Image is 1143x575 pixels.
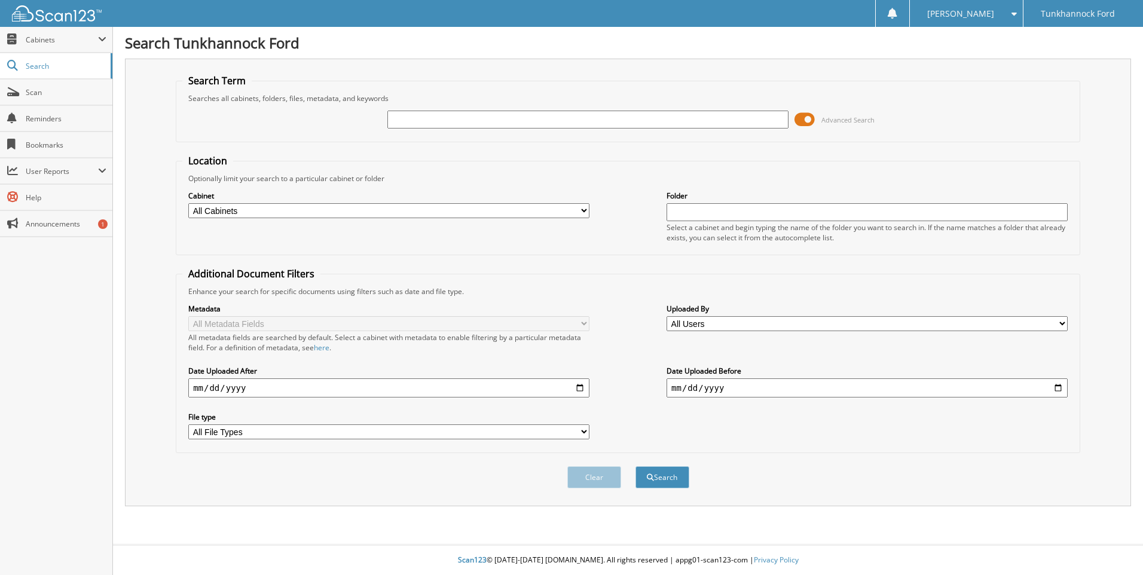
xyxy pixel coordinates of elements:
label: Cabinet [188,191,589,201]
input: start [188,378,589,397]
legend: Additional Document Filters [182,267,320,280]
label: File type [188,412,589,422]
span: Search [26,61,105,71]
div: Enhance your search for specific documents using filters such as date and file type. [182,286,1074,296]
input: end [667,378,1068,397]
label: Folder [667,191,1068,201]
div: 1 [98,219,108,229]
span: Reminders [26,114,106,124]
legend: Location [182,154,233,167]
h1: Search Tunkhannock Ford [125,33,1131,53]
span: Cabinets [26,35,98,45]
span: Announcements [26,219,106,229]
span: Advanced Search [821,115,875,124]
label: Date Uploaded After [188,366,589,376]
span: Scan [26,87,106,97]
span: Tunkhannock Ford [1041,10,1115,17]
button: Clear [567,466,621,488]
span: Scan123 [458,555,487,565]
span: User Reports [26,166,98,176]
div: Optionally limit your search to a particular cabinet or folder [182,173,1074,183]
div: Searches all cabinets, folders, files, metadata, and keywords [182,93,1074,103]
div: All metadata fields are searched by default. Select a cabinet with metadata to enable filtering b... [188,332,589,353]
span: Bookmarks [26,140,106,150]
label: Date Uploaded Before [667,366,1068,376]
img: scan123-logo-white.svg [12,5,102,22]
div: © [DATE]-[DATE] [DOMAIN_NAME]. All rights reserved | appg01-scan123-com | [113,546,1143,575]
span: Help [26,192,106,203]
label: Uploaded By [667,304,1068,314]
iframe: Chat Widget [1083,518,1143,575]
label: Metadata [188,304,589,314]
button: Search [635,466,689,488]
a: Privacy Policy [754,555,799,565]
span: [PERSON_NAME] [927,10,994,17]
div: Select a cabinet and begin typing the name of the folder you want to search in. If the name match... [667,222,1068,243]
legend: Search Term [182,74,252,87]
a: here [314,342,329,353]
